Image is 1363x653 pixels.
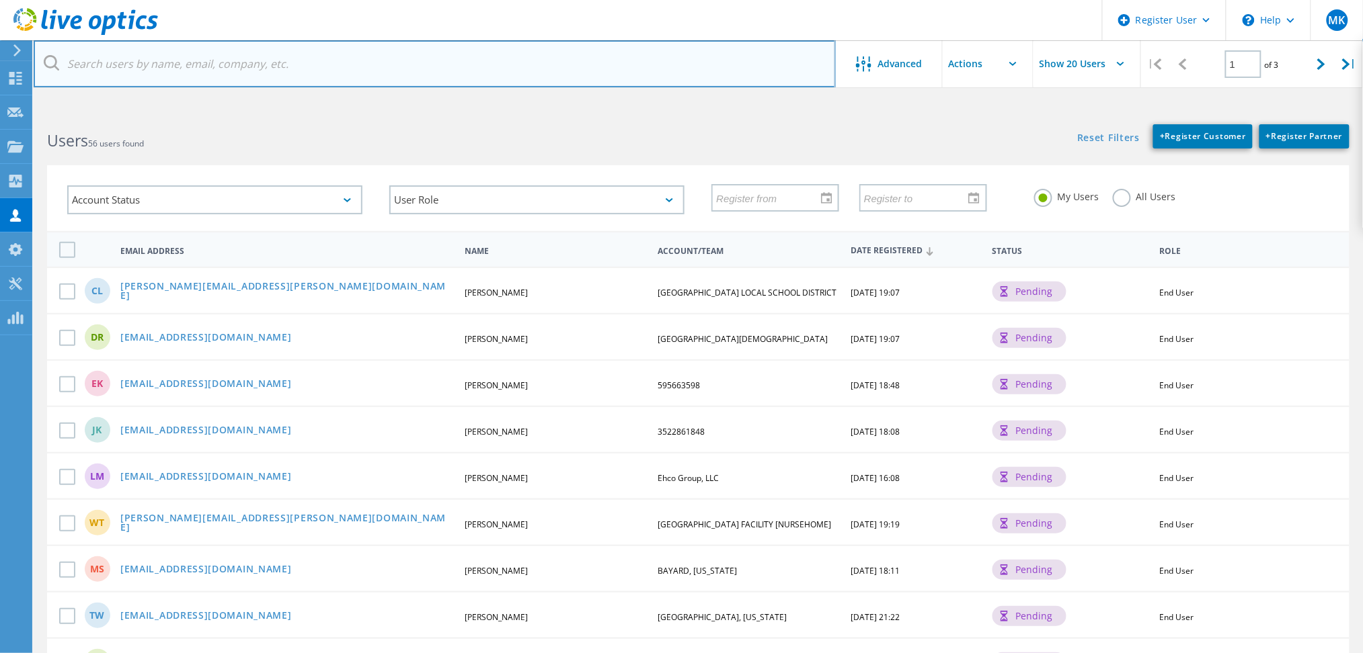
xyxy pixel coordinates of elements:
[1141,40,1169,88] div: |
[465,333,528,345] span: [PERSON_NAME]
[465,565,528,576] span: [PERSON_NAME]
[878,59,923,69] span: Advanced
[91,333,104,342] span: DR
[88,138,144,149] span: 56 users found
[713,185,828,210] input: Register from
[465,611,528,623] span: [PERSON_NAME]
[992,421,1066,441] div: pending
[1160,472,1194,484] span: End User
[1034,189,1099,202] label: My Users
[1160,519,1194,530] span: End User
[1335,40,1363,88] div: |
[465,380,528,391] span: [PERSON_NAME]
[120,281,453,302] a: [PERSON_NAME][EMAIL_ADDRESS][PERSON_NAME][DOMAIN_NAME]
[851,611,900,623] span: [DATE] 21:22
[992,328,1066,348] div: pending
[91,379,103,388] span: EK
[992,374,1066,394] div: pending
[851,247,981,255] span: Date Registered
[658,287,836,298] span: [GEOGRAPHIC_DATA] LOCAL SCHOOL DISTRICT
[992,560,1066,580] div: pending
[1160,247,1329,255] span: Role
[1077,133,1140,144] a: Reset Filters
[1329,15,1346,26] span: MK
[120,513,453,534] a: [PERSON_NAME][EMAIL_ADDRESS][PERSON_NAME][DOMAIN_NAME]
[1259,124,1350,148] a: +Register Partner
[1153,124,1253,148] a: +Register Customer
[465,247,647,255] span: Name
[1265,59,1279,71] span: of 3
[1266,130,1343,142] span: Register Partner
[90,611,105,620] span: TW
[1160,287,1194,298] span: End User
[120,247,453,255] span: Email Address
[658,472,719,484] span: Ehco Group, LLC
[861,185,976,210] input: Register to
[1160,611,1194,623] span: End User
[465,287,528,298] span: [PERSON_NAME]
[1160,380,1194,391] span: End User
[851,472,900,484] span: [DATE] 16:08
[1266,130,1272,142] b: +
[992,467,1066,487] div: pending
[658,565,737,576] span: BAYARD, [US_STATE]
[658,611,787,623] span: [GEOGRAPHIC_DATA], [US_STATE]
[992,281,1066,302] div: pending
[90,518,105,527] span: WT
[851,333,900,345] span: [DATE] 19:07
[658,380,700,391] span: 595663598
[851,380,900,391] span: [DATE] 18:48
[90,472,104,481] span: LM
[120,333,292,344] a: [EMAIL_ADDRESS][DOMAIN_NAME]
[658,333,828,345] span: [GEOGRAPHIC_DATA][DEMOGRAPHIC_DATA]
[465,472,528,484] span: [PERSON_NAME]
[465,426,528,437] span: [PERSON_NAME]
[90,564,104,574] span: MS
[91,286,103,296] span: CL
[120,472,292,483] a: [EMAIL_ADDRESS][DOMAIN_NAME]
[120,379,292,390] a: [EMAIL_ADDRESS][DOMAIN_NAME]
[67,185,362,214] div: Account Status
[120,611,292,622] a: [EMAIL_ADDRESS][DOMAIN_NAME]
[851,519,900,530] span: [DATE] 19:19
[992,513,1066,533] div: pending
[1160,565,1194,576] span: End User
[1243,14,1255,26] svg: \n
[120,564,292,576] a: [EMAIL_ADDRESS][DOMAIN_NAME]
[1160,130,1165,142] b: +
[389,185,685,214] div: User Role
[47,130,88,151] b: Users
[658,519,831,530] span: [GEOGRAPHIC_DATA] FACILITY [NURSEHOME]
[1160,333,1194,345] span: End User
[13,28,158,38] a: Live Optics Dashboard
[34,40,836,87] input: Search users by name, email, company, etc.
[93,425,102,435] span: JK
[120,425,292,437] a: [EMAIL_ADDRESS][DOMAIN_NAME]
[992,606,1066,626] div: pending
[658,426,705,437] span: 3522861848
[992,247,1148,255] span: Status
[1160,130,1246,142] span: Register Customer
[851,565,900,576] span: [DATE] 18:11
[851,287,900,298] span: [DATE] 19:07
[851,426,900,437] span: [DATE] 18:08
[658,247,840,255] span: Account/Team
[1113,189,1176,202] label: All Users
[1160,426,1194,437] span: End User
[465,519,528,530] span: [PERSON_NAME]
